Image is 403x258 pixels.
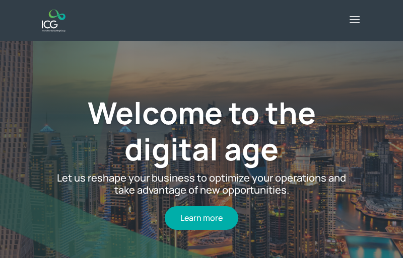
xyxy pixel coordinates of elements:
[88,92,316,169] a: Welcome to the digital age
[353,210,403,258] iframe: Chat Widget
[42,10,65,32] img: ICG
[57,171,346,197] span: Let us reshape your business to optimize your operations and take advantage of new opportunities.
[165,206,238,230] a: Learn more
